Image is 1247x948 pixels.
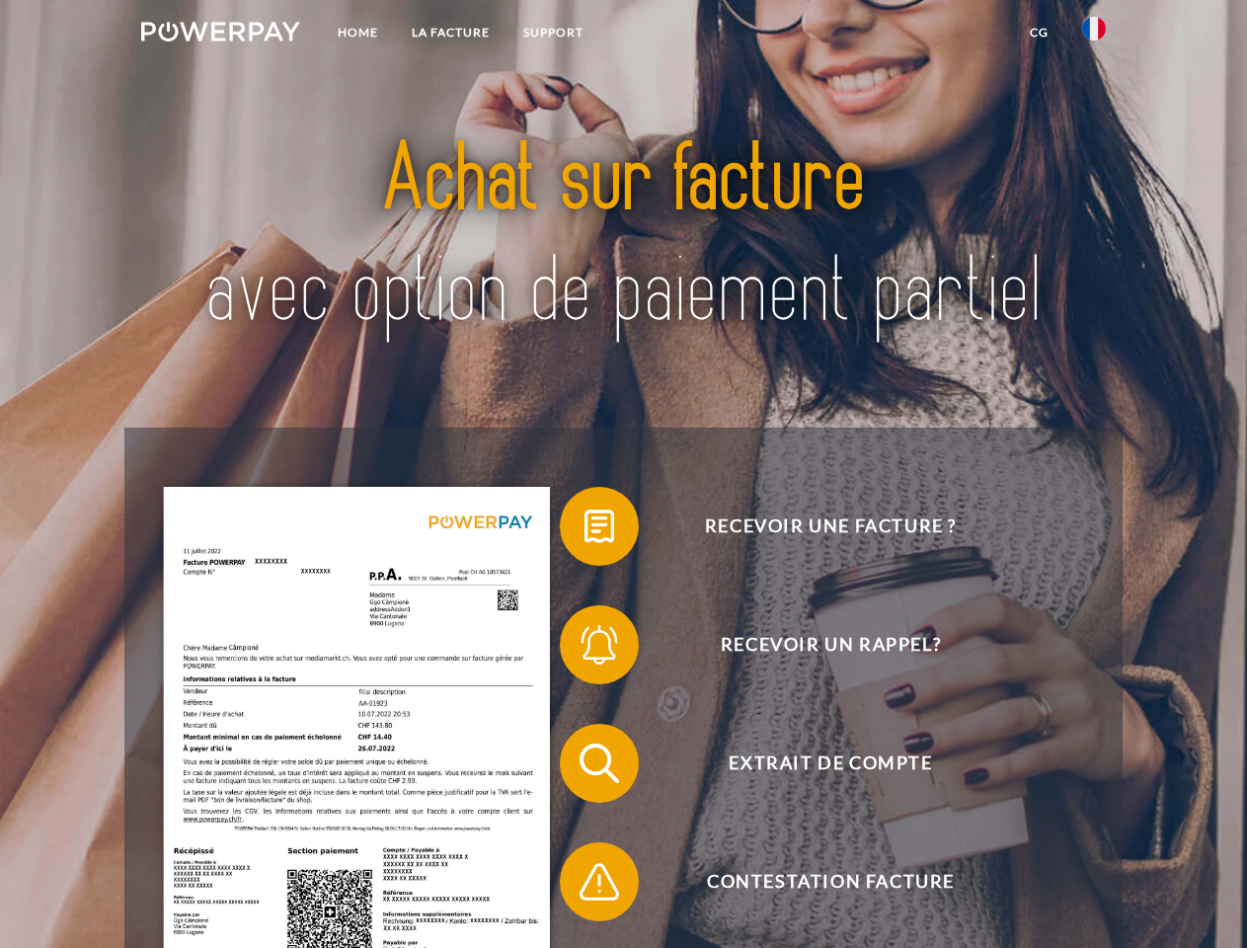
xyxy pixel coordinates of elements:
[395,15,507,50] a: LA FACTURE
[588,487,1072,566] span: Recevoir une facture ?
[588,605,1072,684] span: Recevoir un rappel?
[507,15,600,50] a: Support
[1082,17,1106,40] img: fr
[575,620,624,670] img: qb_bell.svg
[560,487,1073,566] button: Recevoir une facture ?
[560,724,1073,803] button: Extrait de compte
[575,739,624,788] img: qb_search.svg
[560,842,1073,921] button: Contestation Facture
[560,605,1073,684] button: Recevoir un rappel?
[189,95,1058,378] img: title-powerpay_fr.svg
[1013,15,1065,50] a: CG
[321,15,395,50] a: Home
[588,842,1072,921] span: Contestation Facture
[588,724,1072,803] span: Extrait de compte
[575,502,624,551] img: qb_bill.svg
[141,22,300,41] img: logo-powerpay-white.svg
[575,857,624,907] img: qb_warning.svg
